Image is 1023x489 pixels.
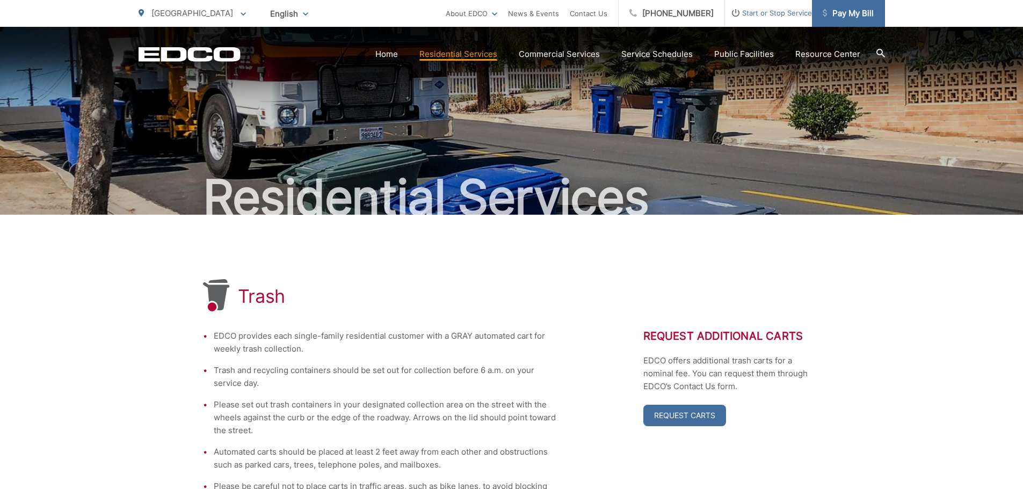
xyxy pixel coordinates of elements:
h1: Trash [238,286,286,307]
a: About EDCO [446,7,497,20]
li: Please set out trash containers in your designated collection area on the street with the wheels ... [214,398,557,437]
span: English [262,4,316,23]
li: Automated carts should be placed at least 2 feet away from each other and obstructions such as pa... [214,446,557,471]
a: Residential Services [419,48,497,61]
h2: Residential Services [139,171,885,224]
a: Commercial Services [519,48,600,61]
a: Resource Center [795,48,860,61]
a: Request Carts [643,405,726,426]
h2: Request Additional Carts [643,330,821,342]
li: Trash and recycling containers should be set out for collection before 6 a.m. on your service day. [214,364,557,390]
a: News & Events [508,7,559,20]
a: Public Facilities [714,48,774,61]
a: Contact Us [570,7,607,20]
span: Pay My Bill [823,7,874,20]
span: [GEOGRAPHIC_DATA] [151,8,233,18]
p: EDCO offers additional trash carts for a nominal fee. You can request them through EDCO’s Contact... [643,354,821,393]
a: EDCD logo. Return to the homepage. [139,47,241,62]
a: Home [375,48,398,61]
a: Service Schedules [621,48,693,61]
li: EDCO provides each single-family residential customer with a GRAY automated cart for weekly trash... [214,330,557,355]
